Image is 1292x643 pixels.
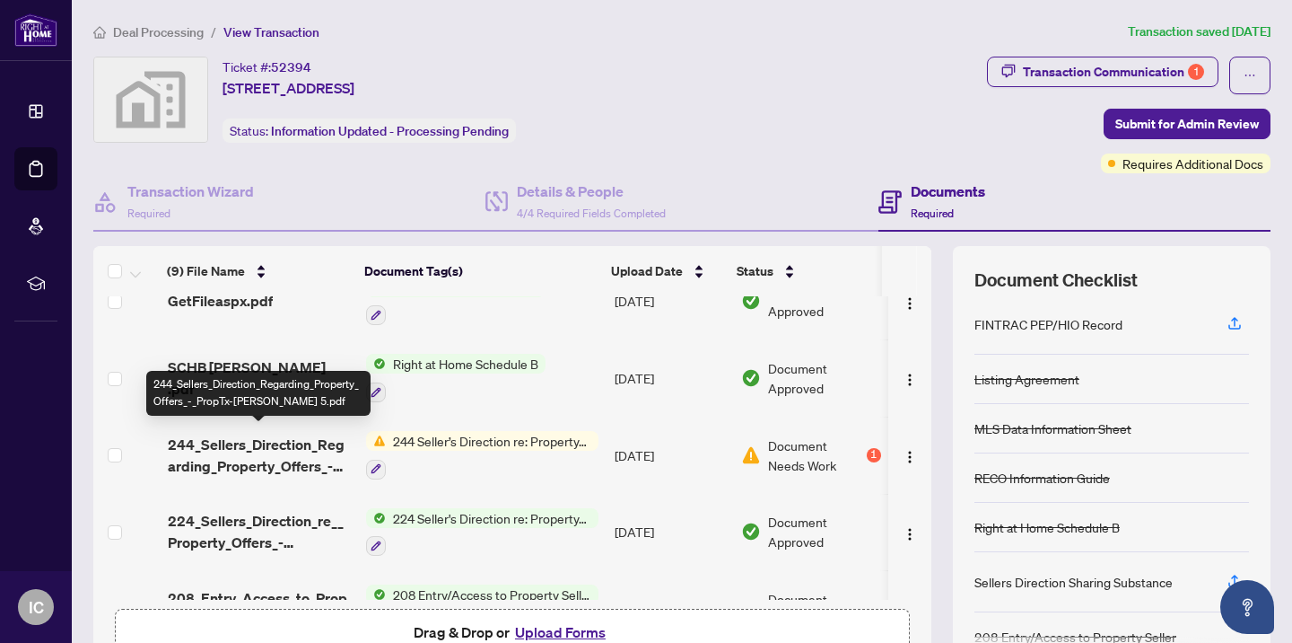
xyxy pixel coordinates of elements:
[223,77,354,99] span: [STREET_ADDRESS]
[127,181,254,202] h4: Transaction Wizard
[768,512,880,551] span: Document Approved
[366,354,386,374] img: Status Icon
[386,508,598,528] span: 224 Seller's Direction re: Property/Offers - Important Information for Seller Acknowledgement
[611,261,683,281] span: Upload Date
[974,517,1120,537] div: Right at Home Schedule B
[895,595,924,623] button: Logo
[167,261,245,281] span: (9) File Name
[1244,69,1256,82] span: ellipsis
[271,59,311,75] span: 52394
[223,24,319,40] span: View Transaction
[741,445,761,465] img: Document Status
[911,181,985,202] h4: Documents
[768,358,880,398] span: Document Approved
[911,207,954,220] span: Required
[895,517,924,546] button: Logo
[741,368,761,388] img: Document Status
[974,369,1079,389] div: Listing Agreement
[604,246,729,296] th: Upload Date
[867,448,881,462] div: 1
[729,246,882,296] th: Status
[357,246,604,296] th: Document Tag(s)
[607,417,734,494] td: [DATE]
[366,585,598,633] button: Status Icon208 Entry/Access to Property Seller Acknowledgement
[895,441,924,470] button: Logo
[768,589,880,629] span: Document Approved
[93,26,106,39] span: home
[386,431,598,451] span: 244 Seller’s Direction re: Property/Offers
[737,261,773,281] span: Status
[223,57,311,77] div: Ticket #:
[223,119,516,143] div: Status:
[168,357,353,400] span: SCHB [PERSON_NAME] .pdf
[366,354,546,402] button: Status IconRight at Home Schedule B
[607,339,734,417] td: [DATE]
[386,585,598,604] span: 208 Entry/Access to Property Seller Acknowledgement
[607,494,734,571] td: [DATE]
[974,314,1122,334] div: FINTRAC PEP/HIO Record
[903,450,917,464] img: Logo
[366,508,386,528] img: Status Icon
[211,22,216,42] li: /
[974,418,1131,438] div: MLS Data Information Sheet
[517,207,666,220] span: 4/4 Required Fields Completed
[146,371,371,416] div: 244_Sellers_Direction_Regarding_Property_Offers_-_PropTx-[PERSON_NAME] 5.pdf
[168,587,353,630] span: 208_Entry_Access_to_Property_-_Seller_Acknowledgement_-_PropTx-[PERSON_NAME] 4.pdf
[1128,22,1270,42] article: Transaction saved [DATE]
[768,436,862,475] span: Document Needs Work
[895,364,924,392] button: Logo
[366,508,598,557] button: Status Icon224 Seller's Direction re: Property/Offers - Important Information for Seller Acknowle...
[903,296,917,311] img: Logo
[517,181,666,202] h4: Details & People
[113,24,204,40] span: Deal Processing
[741,522,761,542] img: Document Status
[271,123,509,139] span: Information Updated - Processing Pending
[895,286,924,315] button: Logo
[366,431,386,451] img: Status Icon
[903,527,917,542] img: Logo
[1104,109,1270,139] button: Submit for Admin Review
[366,277,546,326] button: Status IconRight at Home Schedule B
[1122,154,1263,173] span: Requires Additional Docs
[987,57,1218,87] button: Transaction Communication1
[1188,64,1204,80] div: 1
[741,599,761,619] img: Document Status
[168,510,353,553] span: 224_Sellers_Direction_re__Property_Offers_-_Imp_Info_for_Seller_Ack_-_PropTx-[PERSON_NAME] 5.pdf
[160,246,357,296] th: (9) File Name
[14,13,57,47] img: logo
[168,434,353,477] span: 244_Sellers_Direction_Regarding_Property_Offers_-_PropTx-[PERSON_NAME] 5.pdf
[974,268,1138,293] span: Document Checklist
[127,207,170,220] span: Required
[168,290,273,312] span: GetFileaspx.pdf
[366,585,386,604] img: Status Icon
[366,431,598,480] button: Status Icon244 Seller’s Direction re: Property/Offers
[741,291,761,311] img: Document Status
[386,354,546,374] span: Right at Home Schedule B
[29,595,44,620] span: IC
[1115,110,1259,138] span: Submit for Admin Review
[974,468,1110,488] div: RECO Information Guide
[94,57,207,142] img: svg%3e
[768,281,880,321] span: Document Approved
[903,373,917,387] img: Logo
[607,263,734,340] td: [DATE]
[1220,580,1274,634] button: Open asap
[974,572,1173,592] div: Sellers Direction Sharing Substance
[1023,57,1204,86] div: Transaction Communication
